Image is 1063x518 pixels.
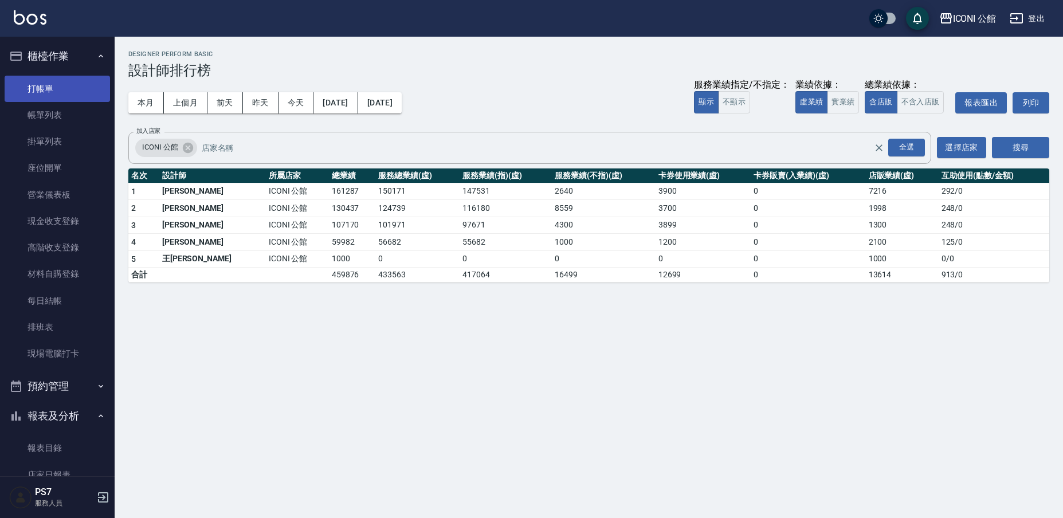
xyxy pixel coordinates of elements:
[906,7,929,30] button: save
[888,139,925,156] div: 全選
[5,155,110,181] a: 座位開單
[552,200,656,217] td: 8559
[135,142,185,153] span: ICONI 公館
[751,217,865,234] td: 0
[718,91,750,113] button: 不顯示
[266,168,329,183] th: 所屬店家
[460,168,552,183] th: 服務業績(指)(虛)
[552,268,656,282] td: 16499
[266,250,329,268] td: ICONI 公館
[128,168,1049,283] table: a dense table
[329,250,376,268] td: 1000
[375,168,460,183] th: 服務總業績(虛)
[751,183,865,200] td: 0
[866,250,939,268] td: 1000
[866,200,939,217] td: 1998
[656,168,751,183] th: 卡券使用業績(虛)
[886,136,927,159] button: Open
[159,168,266,183] th: 設計師
[5,462,110,488] a: 店家日報表
[939,268,1049,282] td: 913 / 0
[199,138,894,158] input: 店家名稱
[5,261,110,287] a: 材料自購登錄
[131,221,136,230] span: 3
[329,168,376,183] th: 總業績
[128,92,164,113] button: 本月
[552,183,656,200] td: 2640
[5,128,110,155] a: 掛單列表
[329,268,376,282] td: 459876
[375,268,460,282] td: 433563
[694,79,790,91] div: 服務業績指定/不指定：
[865,91,897,113] button: 含店販
[164,92,207,113] button: 上個月
[266,234,329,251] td: ICONI 公館
[136,127,160,135] label: 加入店家
[5,182,110,208] a: 營業儀表板
[955,92,1007,113] button: 報表匯出
[460,217,552,234] td: 97671
[313,92,358,113] button: [DATE]
[694,91,719,113] button: 顯示
[329,200,376,217] td: 130437
[865,79,950,91] div: 總業績依據：
[128,168,159,183] th: 名次
[866,168,939,183] th: 店販業績(虛)
[939,200,1049,217] td: 248 / 0
[5,76,110,102] a: 打帳單
[897,91,944,113] button: 不含入店販
[751,268,865,282] td: 0
[866,217,939,234] td: 1300
[866,183,939,200] td: 7216
[128,62,1049,79] h3: 設計師排行榜
[375,183,460,200] td: 150171
[935,7,1001,30] button: ICONI 公館
[795,91,827,113] button: 虛業績
[243,92,279,113] button: 昨天
[939,250,1049,268] td: 0 / 0
[795,79,859,91] div: 業績依據：
[939,183,1049,200] td: 292 / 0
[656,217,751,234] td: 3899
[5,288,110,314] a: 每日結帳
[266,217,329,234] td: ICONI 公館
[5,371,110,401] button: 預約管理
[9,486,32,509] img: Person
[751,234,865,251] td: 0
[866,268,939,282] td: 13614
[128,268,159,282] td: 合計
[159,200,266,217] td: [PERSON_NAME]
[460,183,552,200] td: 147531
[460,200,552,217] td: 116180
[159,234,266,251] td: [PERSON_NAME]
[827,91,859,113] button: 實業績
[460,234,552,251] td: 55682
[5,102,110,128] a: 帳單列表
[375,234,460,251] td: 56682
[329,217,376,234] td: 107170
[329,234,376,251] td: 59982
[656,268,751,282] td: 12699
[14,10,46,25] img: Logo
[135,139,197,157] div: ICONI 公館
[207,92,243,113] button: 前天
[552,168,656,183] th: 服務業績(不指)(虛)
[751,200,865,217] td: 0
[131,187,136,196] span: 1
[131,254,136,264] span: 5
[35,498,93,508] p: 服務人員
[656,250,751,268] td: 0
[751,168,865,183] th: 卡券販賣(入業績)(虛)
[5,435,110,461] a: 報表目錄
[131,237,136,246] span: 4
[375,217,460,234] td: 101971
[128,50,1049,58] h2: Designer Perform Basic
[871,140,887,156] button: Clear
[939,168,1049,183] th: 互助使用(點數/金額)
[1013,92,1049,113] button: 列印
[939,217,1049,234] td: 248 / 0
[159,250,266,268] td: 王[PERSON_NAME]
[35,486,93,498] h5: PS7
[375,250,460,268] td: 0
